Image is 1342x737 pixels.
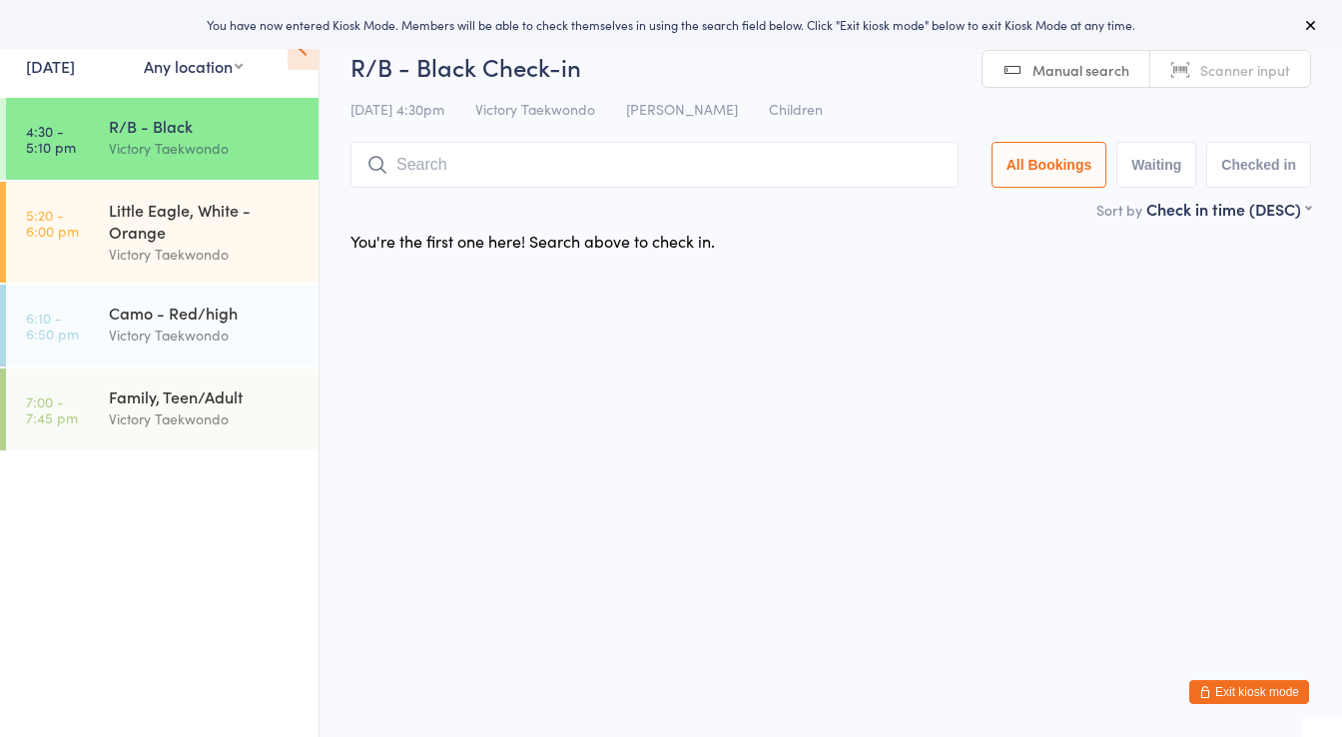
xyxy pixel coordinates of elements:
a: 5:20 -6:00 pmLittle Eagle, White - OrangeVictory Taekwondo [6,182,319,283]
h2: R/B - Black Check-in [350,50,1311,83]
div: Victory Taekwondo [109,407,302,430]
span: Victory Taekwondo [475,99,595,119]
div: You're the first one here! Search above to check in. [350,230,715,252]
div: You have now entered Kiosk Mode. Members will be able to check themselves in using the search fie... [32,16,1310,33]
a: 7:00 -7:45 pmFamily, Teen/AdultVictory Taekwondo [6,368,319,450]
button: All Bookings [992,142,1107,188]
div: Victory Taekwondo [109,137,302,160]
time: 6:10 - 6:50 pm [26,310,79,342]
time: 7:00 - 7:45 pm [26,393,78,425]
a: 4:30 -5:10 pmR/B - BlackVictory Taekwondo [6,98,319,180]
div: Check in time (DESC) [1146,198,1311,220]
input: Search [350,142,959,188]
time: 4:30 - 5:10 pm [26,123,76,155]
a: 6:10 -6:50 pmCamo - Red/highVictory Taekwondo [6,285,319,367]
button: Waiting [1116,142,1196,188]
div: Victory Taekwondo [109,243,302,266]
div: Camo - Red/high [109,302,302,324]
div: Little Eagle, White - Orange [109,199,302,243]
span: [DATE] 4:30pm [350,99,444,119]
div: Victory Taekwondo [109,324,302,347]
a: [DATE] [26,55,75,77]
time: 5:20 - 6:00 pm [26,207,79,239]
span: Manual search [1032,60,1129,80]
span: Children [769,99,823,119]
span: [PERSON_NAME] [626,99,738,119]
div: Any location [144,55,243,77]
div: R/B - Black [109,115,302,137]
label: Sort by [1096,200,1142,220]
button: Exit kiosk mode [1189,680,1309,704]
span: Scanner input [1200,60,1290,80]
button: Checked in [1206,142,1311,188]
div: Family, Teen/Adult [109,385,302,407]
